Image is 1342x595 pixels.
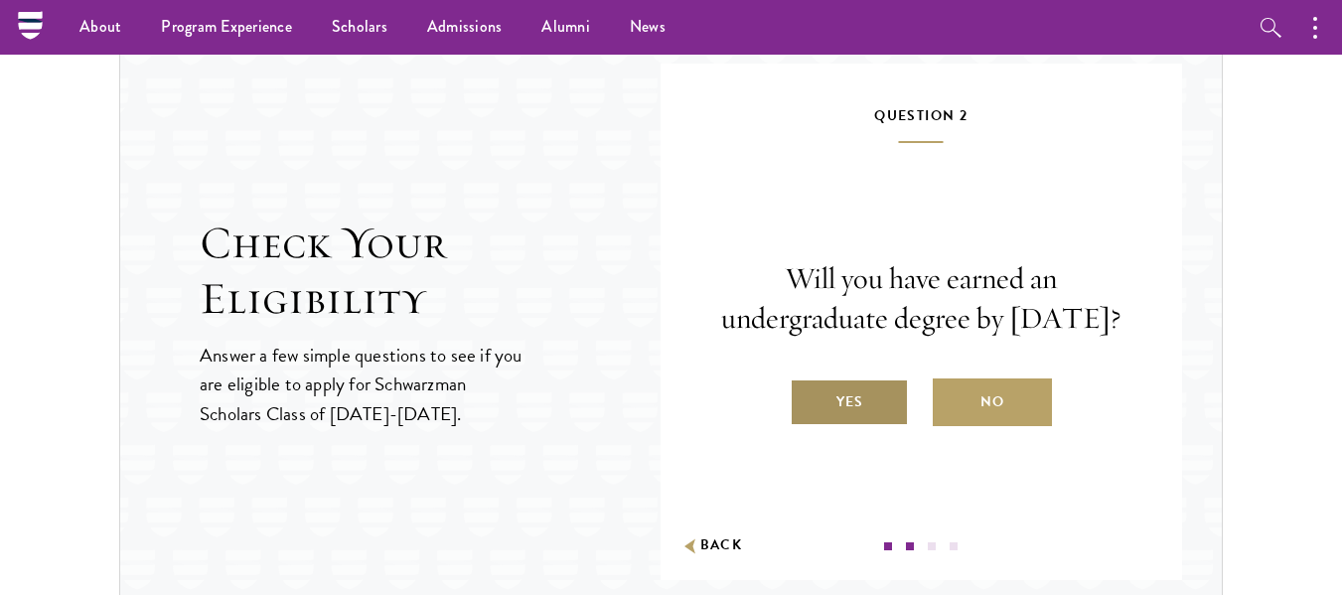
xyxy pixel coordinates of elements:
button: Back [680,535,743,556]
p: Answer a few simple questions to see if you are eligible to apply for Schwarzman Scholars Class o... [200,341,524,427]
h2: Check Your Eligibility [200,216,661,327]
p: Will you have earned an undergraduate degree by [DATE]? [720,259,1123,339]
label: Yes [790,378,909,426]
h5: Question 2 [720,103,1123,143]
label: No [933,378,1052,426]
